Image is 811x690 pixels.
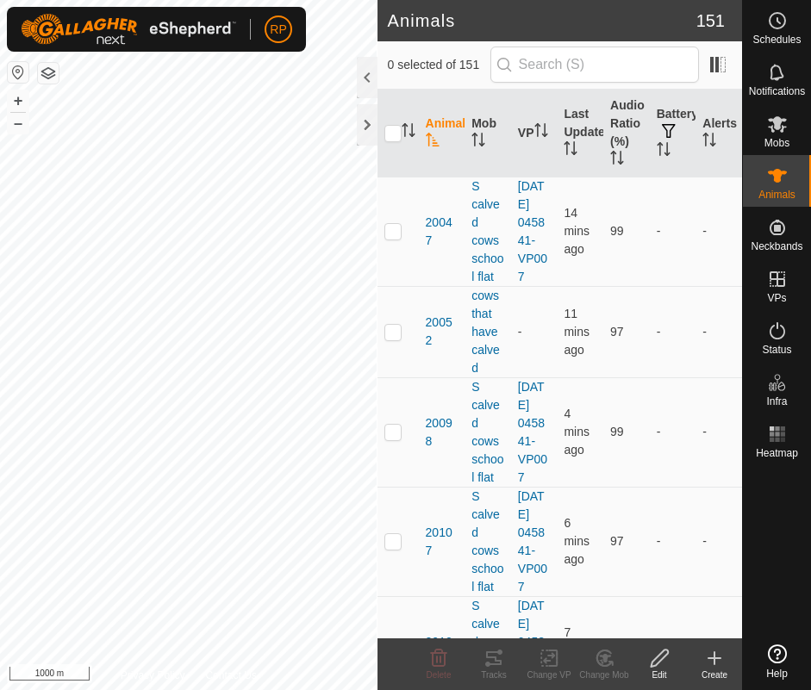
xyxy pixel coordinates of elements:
span: Status [762,345,791,355]
span: 151 [696,8,725,34]
td: - [650,377,696,487]
p-sorticon: Activate to sort [426,135,440,149]
span: 0 selected of 151 [388,56,490,74]
p-sorticon: Activate to sort [657,145,671,159]
td: - [696,487,742,596]
div: Change VP [521,668,577,681]
span: 20098 [426,414,459,451]
td: - [696,286,742,377]
span: Mobs [764,138,789,148]
span: VPs [767,293,786,303]
div: S calved cows school flat [471,488,504,596]
span: 99 [610,224,624,238]
a: Contact Us [205,668,256,683]
span: Infra [766,396,787,407]
p-sorticon: Activate to sort [564,144,577,158]
span: 1 Oct 2025 at 8:00 PM [564,407,590,457]
span: 99 [610,425,624,438]
a: [DATE] 045841-VP007 [518,179,547,283]
a: Privacy Policy [121,668,185,683]
p-sorticon: Activate to sort [534,126,548,140]
th: Alerts [696,90,742,177]
th: Mob [465,90,511,177]
span: Delete [427,670,452,680]
td: - [696,377,742,487]
p-sorticon: Activate to sort [610,153,624,167]
td: - [650,286,696,377]
span: Help [766,668,788,679]
span: 20052 [426,314,459,350]
button: Map Layers [38,63,59,84]
span: RP [270,21,286,39]
button: + [8,90,28,111]
span: 1 Oct 2025 at 7:58 PM [564,516,590,566]
span: 1 Oct 2025 at 7:53 PM [564,307,590,357]
span: 1 Oct 2025 at 7:57 PM [564,625,590,675]
div: cows that have calved [471,287,504,377]
div: S calved cows school flat [471,177,504,286]
th: Audio Ratio (%) [603,90,650,177]
h2: Animals [388,10,696,31]
app-display-virtual-paddock-transition: - [518,325,522,339]
p-sorticon: Activate to sort [471,135,485,149]
span: 97 [610,325,624,339]
span: Notifications [749,86,805,96]
a: [DATE] 045841-VP007 [518,489,547,594]
td: - [650,177,696,286]
th: Animal [419,90,465,177]
a: [DATE] 045841-VP007 [518,380,547,484]
span: Neckbands [751,241,802,252]
span: 1 Oct 2025 at 7:50 PM [564,206,590,256]
div: Edit [632,668,687,681]
td: - [696,177,742,286]
th: Last Updated [557,90,603,177]
div: S calved cows school flat [471,378,504,487]
a: Help [743,637,811,686]
span: 20107 [426,524,459,560]
p-sorticon: Activate to sort [702,135,716,149]
p-sorticon: Activate to sort [402,126,415,140]
div: Create [687,668,742,681]
th: Battery [650,90,696,177]
th: VP [511,90,558,177]
img: Gallagher Logo [21,14,236,45]
button: – [8,113,28,134]
span: Animals [758,190,795,200]
span: 20108 [426,633,459,669]
div: Tracks [466,668,521,681]
input: Search (S) [490,47,699,83]
span: Schedules [752,34,801,45]
span: Heatmap [756,448,798,458]
span: 20047 [426,214,459,250]
div: Change Mob [577,668,632,681]
button: Reset Map [8,62,28,83]
span: 97 [610,534,624,548]
td: - [650,487,696,596]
